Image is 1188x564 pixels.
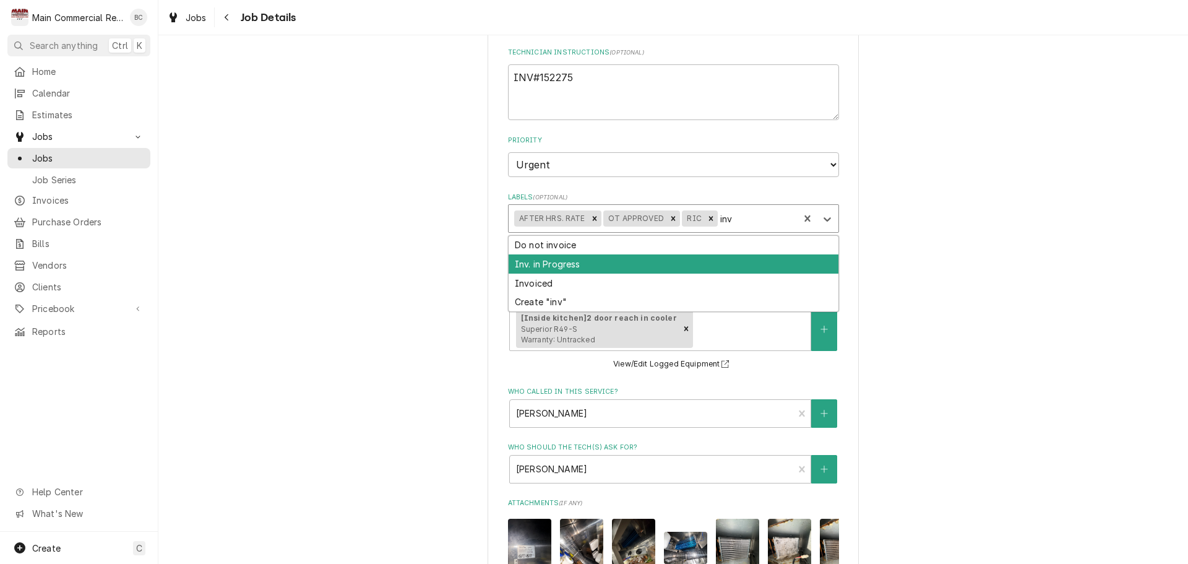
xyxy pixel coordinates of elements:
span: Pricebook [32,302,126,315]
div: OT APPROVED [603,210,666,227]
a: Estimates [7,105,150,125]
a: Go to Pricebook [7,298,150,319]
a: Go to Help Center [7,482,150,502]
a: Jobs [162,7,212,28]
span: Invoices [32,194,144,207]
span: Estimates [32,108,144,121]
a: Jobs [7,148,150,168]
a: Purchase Orders [7,212,150,232]
span: Search anything [30,39,98,52]
div: Do not invoice [509,236,838,255]
label: Technician Instructions [508,48,839,58]
span: Home [32,65,144,78]
span: Jobs [32,130,126,143]
span: ( if any ) [559,500,582,506]
a: Reports [7,321,150,342]
a: Go to Jobs [7,126,150,147]
span: Clients [32,280,144,293]
label: Labels [508,193,839,202]
button: Navigate back [217,7,237,27]
a: Go to What's New [7,503,150,524]
span: Calendar [32,87,144,100]
a: Bills [7,233,150,254]
a: Clients [7,277,150,297]
span: Jobs [186,11,207,24]
div: Priority [508,136,839,177]
a: Job Series [7,170,150,190]
span: ( optional ) [533,194,567,201]
span: ( optional ) [609,49,644,56]
button: View/Edit Logged Equipment [611,357,735,372]
span: Reports [32,325,144,338]
span: Job Series [32,173,144,186]
span: Vendors [32,259,144,272]
span: Job Details [237,9,296,26]
label: Who should the tech(s) ask for? [508,443,839,453]
button: Create New Contact [811,399,837,428]
span: Create [32,543,61,553]
div: Who called in this service? [508,387,839,427]
span: Bills [32,237,144,250]
span: C [136,542,142,555]
span: Jobs [32,152,144,165]
div: Create "inv" [509,292,838,311]
textarea: INV#152275 [508,64,839,120]
button: Create New Equipment [811,307,837,351]
div: Bookkeeper Main Commercial's Avatar [130,9,147,26]
button: Create New Contact [811,455,837,484]
div: RIC [682,210,704,227]
div: Invoiced [509,274,838,293]
span: Purchase Orders [32,215,144,228]
div: Main Commercial Refrigeration Service [32,11,123,24]
div: Technician Instructions [508,48,839,120]
div: Remove RIC [704,210,718,227]
div: Labels [508,193,839,233]
div: Remove [object Object] [679,310,693,349]
div: Inv. in Progress [509,254,838,274]
svg: Create New Contact [820,409,828,418]
div: AFTER HRS. RATE [514,210,587,227]
a: Home [7,61,150,82]
a: Invoices [7,190,150,210]
div: BC [130,9,147,26]
label: Priority [508,136,839,145]
div: Who should the tech(s) ask for? [508,443,839,483]
span: What's New [32,507,143,520]
div: M [11,9,28,26]
strong: [Inside kitchen] 2 door reach in cooler [521,313,677,323]
span: Ctrl [112,39,128,52]
label: Attachments [508,498,839,508]
div: Equipment [508,295,839,372]
span: K [137,39,142,52]
div: Remove AFTER HRS. RATE [588,210,601,227]
div: Remove OT APPROVED [666,210,680,227]
svg: Create New Contact [820,465,828,474]
a: Calendar [7,83,150,103]
div: Main Commercial Refrigeration Service's Avatar [11,9,28,26]
span: Superior R49-S Warranty: Untracked [521,324,595,345]
a: Vendors [7,255,150,275]
button: Search anythingCtrlK [7,35,150,56]
span: Help Center [32,485,143,498]
label: Who called in this service? [508,387,839,397]
svg: Create New Equipment [820,325,828,334]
